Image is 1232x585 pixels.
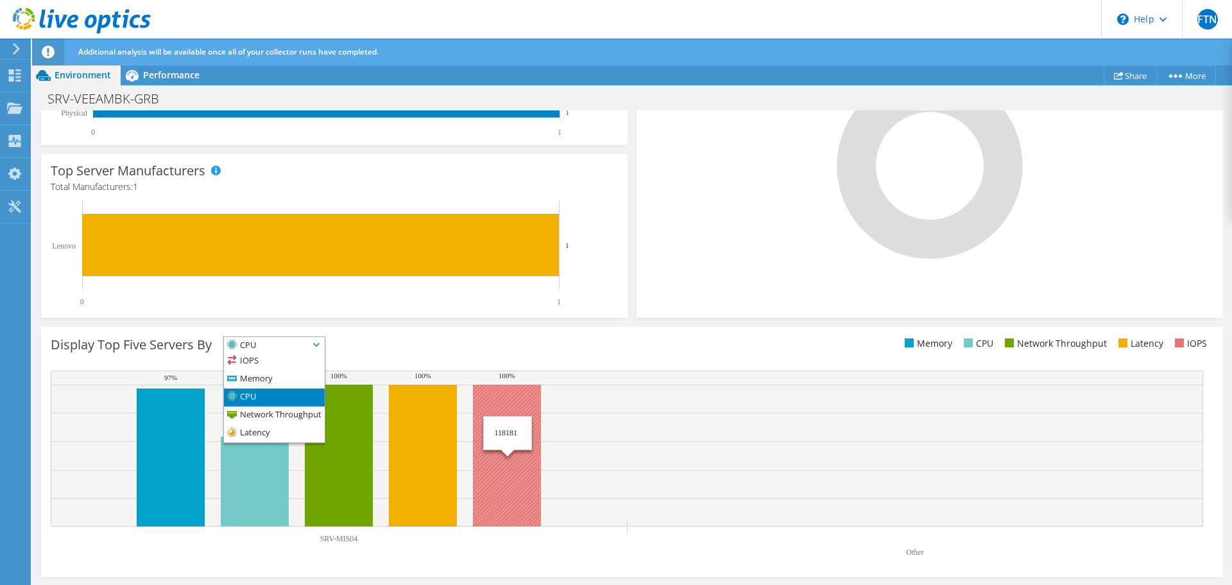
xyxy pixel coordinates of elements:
[499,372,515,380] text: 100%
[565,241,569,249] text: 1
[558,128,561,137] text: 1
[330,372,347,380] text: 100%
[224,353,325,371] li: IOPS
[51,180,618,194] h4: Total Manufacturers:
[224,389,325,406] li: CPU
[566,110,569,116] text: 1
[902,336,952,351] li: Memory
[55,69,111,81] span: Environment
[164,374,177,381] text: 97%
[224,424,325,442] li: Latency
[1002,336,1107,351] li: Network Throughput
[80,297,84,306] text: 0
[51,164,205,178] h3: Top Server Manufacturers
[1156,65,1216,85] a: More
[224,406,325,424] li: Network Throughput
[78,46,379,57] span: Additional analysis will be available once all of your collector runs have completed.
[906,548,923,557] text: Other
[42,92,179,106] h1: SRV-VEEAMBK-GRB
[61,109,87,118] text: Physical
[91,128,95,137] text: 0
[224,337,309,353] span: CPU
[961,336,993,351] li: CPU
[143,69,200,81] span: Performance
[557,297,561,306] text: 1
[133,180,138,193] span: 1
[1115,336,1163,351] li: Latency
[1197,9,1218,30] span: FTN
[224,371,325,389] li: Memory
[415,372,431,380] text: 100%
[320,534,358,543] text: SRV-MIS04
[1104,65,1157,85] a: Share
[1117,13,1129,25] svg: \n
[52,241,76,250] text: Lenovo
[1172,336,1207,351] li: IOPS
